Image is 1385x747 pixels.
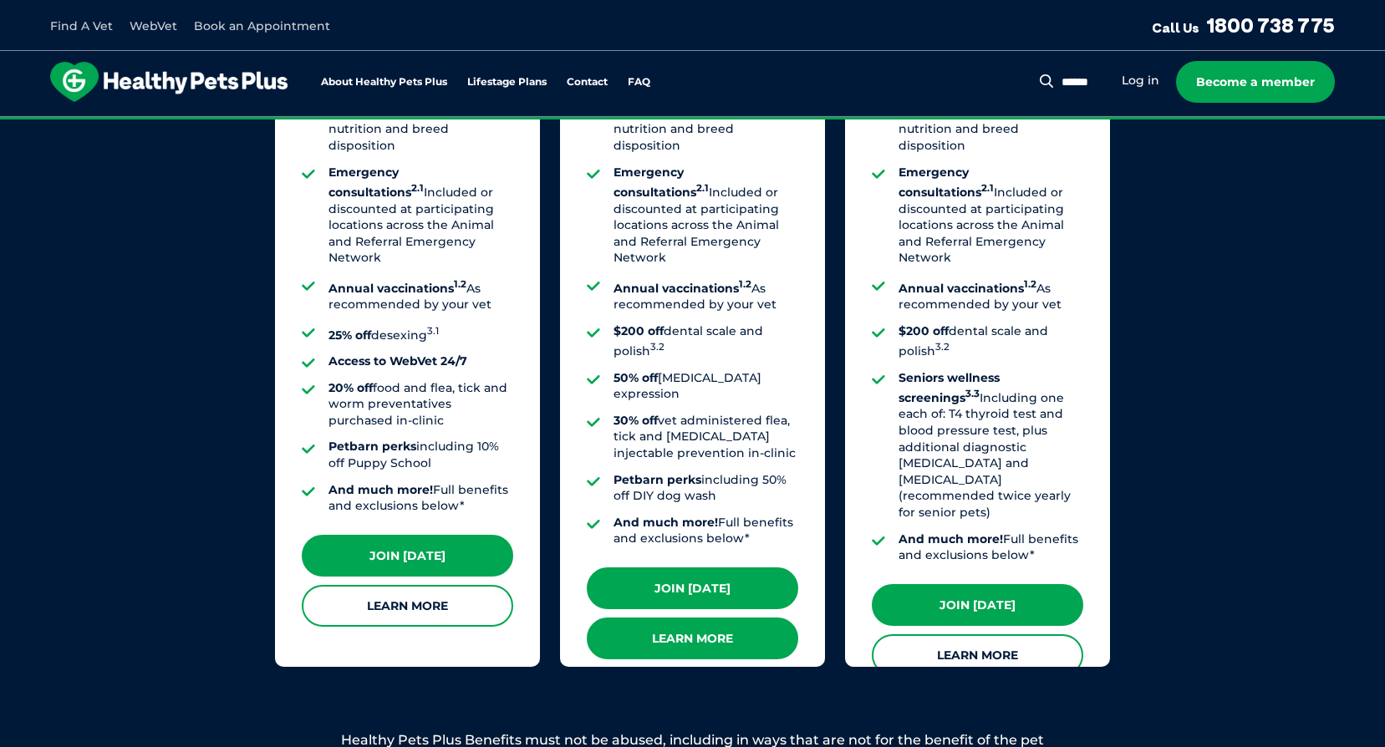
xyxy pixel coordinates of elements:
a: Find A Vet [50,18,113,33]
li: As recommended by your vet [614,277,798,313]
strong: Annual vaccinations [328,281,466,296]
a: Contact [567,77,608,88]
a: Become a member [1176,61,1335,103]
strong: 20% off [328,380,373,395]
sup: 1.2 [454,278,466,290]
strong: Emergency consultations [899,165,994,200]
sup: 2.1 [981,182,994,194]
a: Lifestage Plans [467,77,547,88]
strong: $200 off [614,323,664,338]
img: hpp-logo [50,62,288,102]
strong: 30% off [614,413,658,428]
strong: 25% off [328,327,371,342]
li: Included or discounted at participating locations across the Animal and Referral Emergency Network [899,165,1083,267]
button: Search [1036,73,1057,89]
a: FAQ [628,77,650,88]
a: Call Us1800 738 775 [1152,13,1335,38]
strong: 50% off [614,370,658,385]
li: food and flea, tick and worm preventatives purchased in-clinic [328,380,513,429]
a: Learn More [872,634,1083,676]
strong: And much more! [614,515,718,530]
strong: And much more! [899,531,1003,546]
strong: Petbarn perks [614,472,701,487]
li: Full benefits and exclusions below* [614,515,798,547]
li: including 10% off Puppy School [328,439,513,471]
strong: Emergency consultations [328,165,424,200]
a: WebVet [130,18,177,33]
strong: $200 off [899,323,949,338]
a: About Healthy Pets Plus [321,77,447,88]
li: Including one each of: T4 thyroid test and blood pressure test, plus additional diagnostic [MEDIC... [899,370,1083,521]
strong: Access to WebVet 24/7 [328,353,467,368]
strong: Annual vaccinations [899,281,1036,296]
sup: 2.1 [696,182,709,194]
li: Full benefits and exclusions below* [328,482,513,515]
sup: 3.2 [650,341,664,353]
li: As recommended by your vet [899,277,1083,313]
li: Full benefits and exclusions below* [899,531,1083,564]
li: Included or discounted at participating locations across the Animal and Referral Emergency Network [328,165,513,267]
li: Included or discounted at participating locations across the Animal and Referral Emergency Network [614,165,798,267]
a: Log in [1122,73,1159,89]
li: including 50% off DIY dog wash [614,472,798,505]
sup: 3.2 [935,341,950,353]
a: Learn More [587,617,798,659]
strong: Petbarn perks [328,439,416,454]
strong: Seniors wellness screenings [899,370,1000,405]
li: vet administered flea, tick and [MEDICAL_DATA] injectable prevention in-clinic [614,413,798,462]
a: Join [DATE] [587,567,798,609]
strong: Annual vaccinations [614,281,751,296]
sup: 1.2 [1024,278,1036,290]
li: desexing [328,323,513,343]
li: [MEDICAL_DATA] expression [614,370,798,403]
a: Join [DATE] [872,584,1083,626]
span: Call Us [1152,19,1199,36]
a: Join [DATE] [302,535,513,577]
li: As recommended by your vet [328,277,513,313]
strong: Emergency consultations [614,165,709,200]
sup: 1.2 [739,278,751,290]
span: Proactive, preventative wellness program designed to keep your pet healthier and happier for longer [380,117,1005,132]
li: dental scale and polish [614,323,798,360]
a: Learn More [302,585,513,627]
strong: And much more! [328,482,433,497]
li: dental scale and polish [899,323,1083,360]
sup: 2.1 [411,182,424,194]
sup: 3.3 [965,388,980,399]
sup: 3.1 [427,325,439,337]
a: Book an Appointment [194,18,330,33]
